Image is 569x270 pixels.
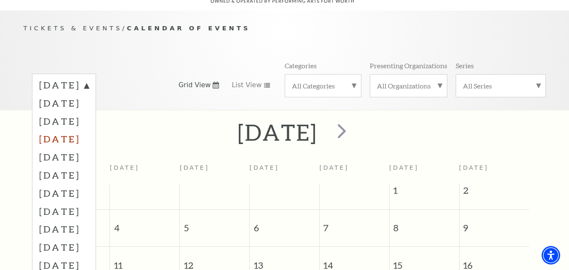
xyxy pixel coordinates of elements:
span: Grid View [179,80,211,90]
h2: [DATE] [238,119,317,146]
label: [DATE] [39,238,89,256]
p: Categories [285,61,317,70]
span: Calendar of Events [127,24,250,32]
label: All Series [463,81,539,90]
span: 9 [459,210,529,239]
span: 5 [180,210,249,239]
div: Accessibility Menu [542,246,560,265]
span: 2 [459,184,529,201]
label: [DATE] [39,166,89,184]
th: [DATE] [180,159,250,184]
label: [DATE] [39,184,89,202]
span: [DATE] [389,164,419,171]
span: Tickets & Events [24,24,123,32]
span: 1 [390,184,459,201]
label: [DATE] [39,79,89,94]
button: next [325,118,356,147]
th: [DATE] [110,159,180,184]
span: 6 [250,210,319,239]
p: Series [456,61,474,70]
span: 7 [320,210,389,239]
label: All Categories [292,81,354,90]
span: [DATE] [459,164,489,171]
span: 8 [390,210,459,239]
label: [DATE] [39,94,89,112]
label: [DATE] [39,202,89,220]
p: Presenting Organizations [370,61,447,70]
label: [DATE] [39,112,89,130]
label: [DATE] [39,220,89,238]
span: List View [232,80,262,90]
th: [DATE] [319,159,389,184]
span: 4 [110,210,179,239]
th: [DATE] [250,159,320,184]
p: / [24,23,546,34]
label: [DATE] [39,148,89,166]
label: All Organizations [377,81,440,90]
label: [DATE] [39,130,89,148]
